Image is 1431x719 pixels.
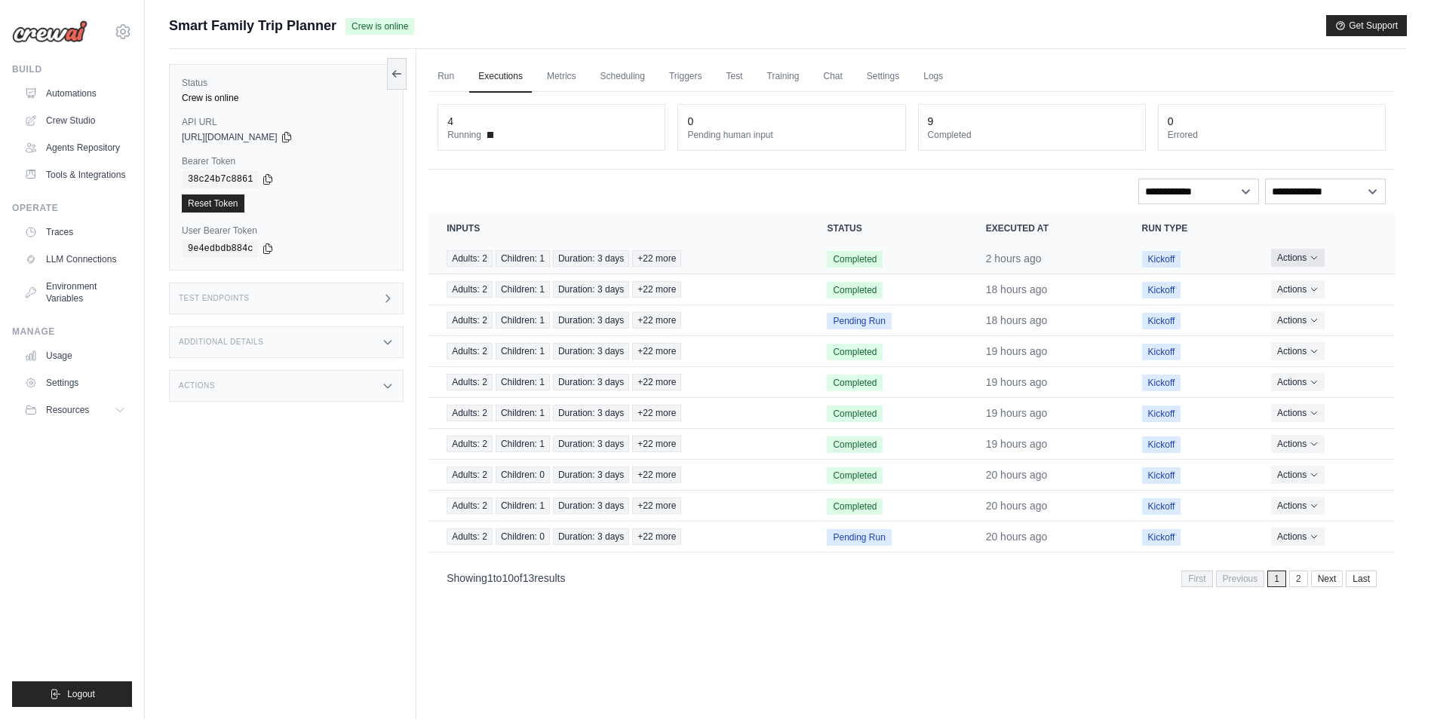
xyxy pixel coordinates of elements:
a: Training [758,61,809,93]
span: Kickoff [1142,375,1181,391]
span: [URL][DOMAIN_NAME] [182,131,278,143]
button: Actions for execution [1271,466,1325,484]
a: Settings [858,61,908,93]
span: Completed [827,405,883,422]
button: Actions for execution [1271,528,1325,546]
th: Run Type [1124,213,1253,243]
button: Actions for execution [1271,280,1325,298]
time: October 2, 2025 at 14:05 PDT [986,438,1048,450]
span: Previous [1216,571,1265,587]
span: +22 more [632,467,681,483]
iframe: Chat Widget [1356,647,1431,719]
div: Operate [12,202,132,214]
a: Environment Variables [18,274,132,311]
span: Adults: 2 [447,312,493,329]
button: Get Support [1326,15,1407,36]
span: Resources [46,404,89,416]
span: +22 more [632,343,681,359]
th: Inputs [428,213,809,243]
time: October 2, 2025 at 14:41 PDT [986,345,1048,357]
span: Adults: 2 [447,436,493,452]
a: View execution details for Adults [447,250,791,267]
h3: Actions [179,381,215,390]
a: Last [1346,571,1377,587]
label: User Bearer Token [182,225,391,237]
a: Traces [18,220,132,244]
h3: Additional Details [179,338,263,347]
span: Kickoff [1142,405,1181,422]
dt: Completed [928,129,1136,141]
a: Settings [18,371,132,395]
time: October 2, 2025 at 14:19 PDT [986,407,1048,419]
span: Duration: 3 days [553,250,629,267]
span: Completed [827,498,883,515]
section: Crew executions table [428,213,1395,597]
time: October 2, 2025 at 13:08 PDT [986,500,1048,512]
nav: Pagination [1181,571,1377,587]
button: Actions for execution [1271,249,1325,267]
a: Executions [469,61,532,93]
a: Triggers [660,61,711,93]
dt: Pending human input [687,129,895,141]
a: 2 [1289,571,1308,587]
div: Build [12,63,132,75]
span: Kickoff [1142,529,1181,546]
span: Duration: 3 days [553,497,629,514]
a: Chat [814,61,851,93]
span: Duration: 3 days [553,343,629,359]
span: Adults: 2 [447,405,493,421]
span: Children: 1 [496,312,550,329]
span: Pending Run [827,529,891,546]
span: Completed [827,282,883,298]
label: Status [182,77,391,89]
time: October 2, 2025 at 13:03 PDT [986,531,1048,543]
code: 9e4edbdb884c [182,240,259,258]
span: +22 more [632,250,681,267]
a: LLM Connections [18,247,132,271]
a: Tools & Integrations [18,163,132,187]
span: Duration: 3 days [553,312,629,329]
time: October 2, 2025 at 15:05 PDT [986,283,1048,295]
span: Duration: 3 days [553,436,629,452]
span: +22 more [632,436,681,452]
span: Kickoff [1142,344,1181,360]
span: Kickoff [1142,498,1181,515]
a: Crew Studio [18,109,132,133]
div: Crew is online [182,92,391,104]
span: Duration: 3 days [553,281,629,298]
span: Pending Run [827,313,891,329]
a: View execution details for Adults [447,497,791,514]
span: Completed [827,436,883,453]
a: View execution details for Adults [447,312,791,329]
a: Agents Repository [18,136,132,160]
span: 1 [1267,571,1286,587]
span: Children: 1 [496,343,550,359]
span: Adults: 2 [447,281,493,298]
span: Children: 1 [496,374,550,390]
a: View execution details for Adults [447,374,791,390]
span: Adults: 2 [447,250,493,267]
span: Children: 0 [496,467,550,483]
span: Adults: 2 [447,528,493,545]
span: Duration: 3 days [553,528,629,545]
div: 0 [687,114,693,129]
button: Actions for execution [1271,497,1325,515]
a: View execution details for Adults [447,281,791,298]
span: +22 more [632,281,681,298]
span: +22 more [632,312,681,329]
span: Duration: 3 days [553,467,629,483]
span: Running [447,129,481,141]
span: Completed [827,251,883,268]
span: Kickoff [1142,282,1181,298]
span: Children: 1 [496,405,550,421]
span: Kickoff [1142,436,1181,453]
img: Logo [12,20,88,43]
time: October 3, 2025 at 07:38 PDT [986,252,1042,265]
h3: Test Endpoints [179,294,250,303]
a: Test [717,61,752,93]
a: View execution details for Adults [447,436,791,452]
label: Bearer Token [182,155,391,167]
a: Usage [18,344,132,368]
div: Manage [12,326,132,338]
